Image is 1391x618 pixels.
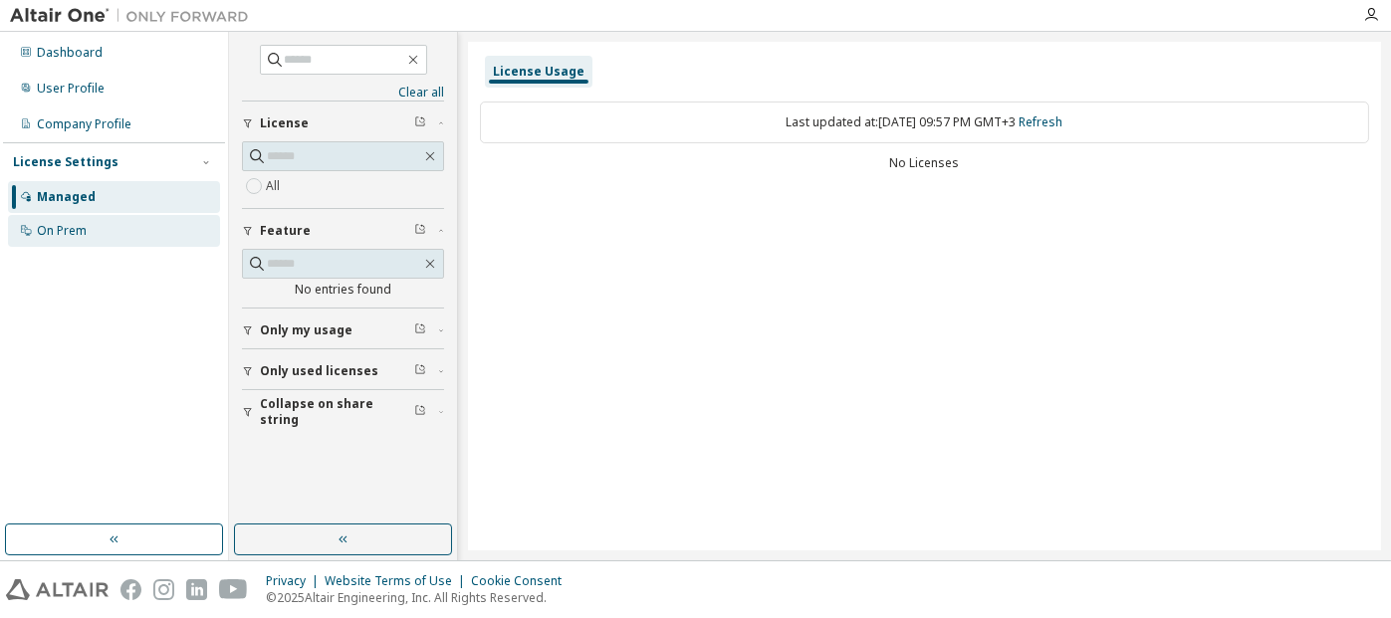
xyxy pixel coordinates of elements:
div: No entries found [242,282,444,298]
div: Cookie Consent [471,573,574,589]
div: Privacy [266,573,325,589]
div: Website Terms of Use [325,573,471,589]
span: Feature [260,223,311,239]
label: All [266,174,284,198]
img: instagram.svg [153,579,174,600]
div: Company Profile [37,116,131,132]
button: Only used licenses [242,349,444,393]
button: Feature [242,209,444,253]
div: User Profile [37,81,105,97]
div: Last updated at: [DATE] 09:57 PM GMT+3 [480,102,1369,143]
span: Clear filter [414,223,426,239]
a: Clear all [242,85,444,101]
div: Managed [37,189,96,205]
span: Clear filter [414,363,426,379]
button: Collapse on share string [242,390,444,434]
span: License [260,115,309,131]
img: youtube.svg [219,579,248,600]
span: Only used licenses [260,363,378,379]
button: Only my usage [242,309,444,352]
div: On Prem [37,223,87,239]
div: Dashboard [37,45,103,61]
a: Refresh [1020,113,1063,130]
span: Clear filter [414,115,426,131]
div: No Licenses [480,155,1369,171]
span: Clear filter [414,404,426,420]
img: altair_logo.svg [6,579,109,600]
div: License Settings [13,154,118,170]
p: © 2025 Altair Engineering, Inc. All Rights Reserved. [266,589,574,606]
span: Collapse on share string [260,396,414,428]
span: Only my usage [260,322,352,338]
img: Altair One [10,6,259,26]
div: License Usage [493,64,584,80]
span: Clear filter [414,322,426,338]
img: linkedin.svg [186,579,207,600]
button: License [242,102,444,145]
img: facebook.svg [120,579,141,600]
